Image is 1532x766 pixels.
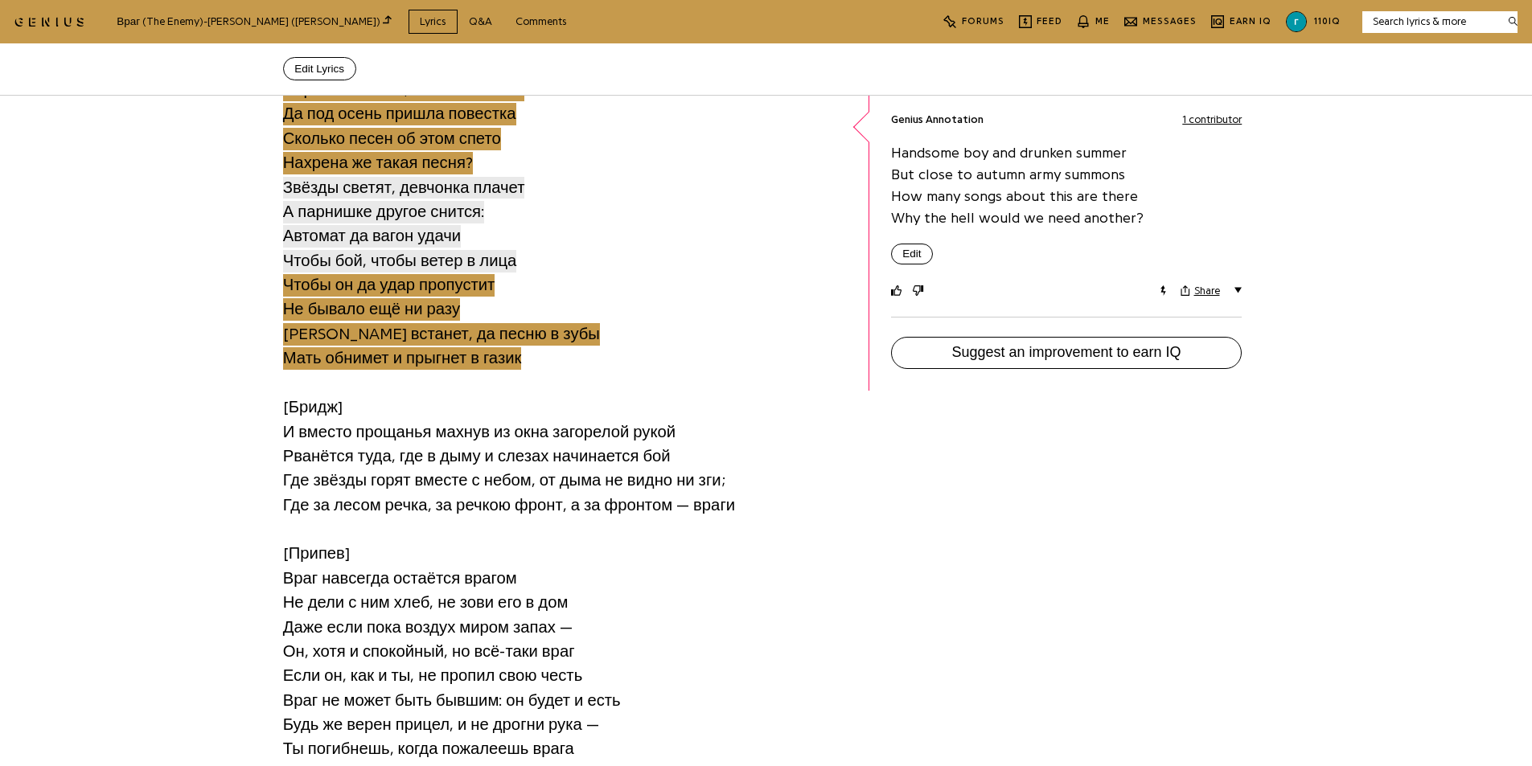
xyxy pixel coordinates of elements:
[1314,17,1341,26] span: 110 IQ
[1019,6,1063,39] button: Feed
[1194,285,1220,297] span: Share
[1037,17,1062,26] span: Feed
[943,6,1004,39] button: Forums
[869,18,1347,390] aside: annotation
[891,112,984,128] span: Genius Annotation
[1077,6,1110,39] button: Me
[891,142,1242,229] p: Handsome boy and drunken summer But close to autumn army summons How many songs about this are th...
[1124,6,1197,39] button: Messages
[891,285,902,297] svg: upvote
[891,244,933,264] button: Edit
[1211,6,1271,39] button: Earn IQ
[283,58,356,81] button: Edit Lyrics
[283,177,525,272] span: Звёзды светят, девчонка плачет А парнишке другое снится: Автомат да вагон удачи Чтобы бой, чтобы ...
[1143,17,1197,26] span: Messages
[891,337,1242,369] button: Suggest an improvement to earn IQ
[283,274,600,370] span: Чтобы он да удар пропустит Не бывало ещё ни разу [PERSON_NAME] встанет, да песню в зубы Мать обни...
[283,272,600,371] a: Чтобы он да удар пропуститНе бывало ещё ни разу[PERSON_NAME] встанет, да песню в зубыМать обнимет...
[1095,17,1110,26] span: Me
[1362,14,1498,30] input: Search lyrics & more
[458,10,504,35] a: Q&A
[409,10,458,35] a: Lyrics
[504,10,578,35] a: Comments
[962,17,1004,26] span: Forums
[1182,112,1242,128] button: 1 contributor
[1181,285,1220,297] button: Share
[117,13,392,31] div: Враг (The Enemy) - [PERSON_NAME] ([PERSON_NAME])
[913,285,924,297] svg: downvote
[283,77,524,175] a: Парень статный, хмельное летоДа под осень пришла повесткаСколько песен об этом спетоНахрена же та...
[283,175,525,273] a: Звёзды светят, девчонка плачетА парнишке другое снится:Автомат да вагон удачиЧтобы бой, чтобы вет...
[1230,17,1271,26] span: Earn IQ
